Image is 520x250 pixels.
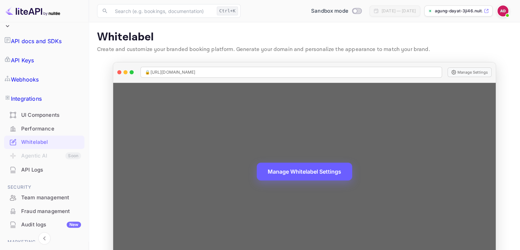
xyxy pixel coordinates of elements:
a: Audit logsNew [4,218,84,231]
div: Fraud management [21,208,81,215]
span: Security [4,184,84,191]
a: API Keys [4,51,84,70]
p: API docs and SDKs [11,37,62,45]
p: API Keys [11,56,34,64]
div: [DATE] — [DATE] [382,8,416,14]
a: API docs and SDKs [4,32,84,51]
p: Create and customize your branded booking platform. Generate your domain and personalize the appe... [97,46,512,54]
a: Webhooks [4,70,84,89]
div: Whitelabel [4,136,84,149]
div: Whitelabel [21,138,81,146]
a: Fraud management [4,205,84,217]
img: agung dayat [497,5,508,16]
img: LiteAPI logo [5,5,60,16]
div: Performance [4,122,84,136]
a: UI Components [4,109,84,121]
button: Manage Settings [448,67,492,77]
a: Team management [4,191,84,204]
div: API Logs [4,163,84,177]
span: Sandbox mode [311,7,348,15]
button: Manage Whitelabel Settings [257,163,352,180]
div: Audit logs [21,221,81,229]
div: UI Components [4,109,84,122]
div: Ctrl+K [217,7,238,15]
p: Integrations [11,95,42,103]
a: Whitelabel [4,136,84,148]
a: Integrations [4,89,84,108]
a: API Logs [4,163,84,176]
span: Marketing [4,238,84,246]
div: New [67,222,81,228]
p: Whitelabel [97,30,512,44]
p: Webhooks [11,75,39,84]
span: 🔒 [URL][DOMAIN_NAME] [145,69,195,75]
a: Performance [4,122,84,135]
div: Performance [21,125,81,133]
input: Search (e.g. bookings, documentation) [111,4,214,18]
div: Fraud management [4,205,84,218]
button: Collapse navigation [38,232,51,245]
div: API Logs [21,166,81,174]
p: agung-dayat-3ji46.nuit... [435,8,482,14]
div: UI Components [21,111,81,119]
div: Team management [21,194,81,202]
div: Switch to Production mode [308,7,364,15]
